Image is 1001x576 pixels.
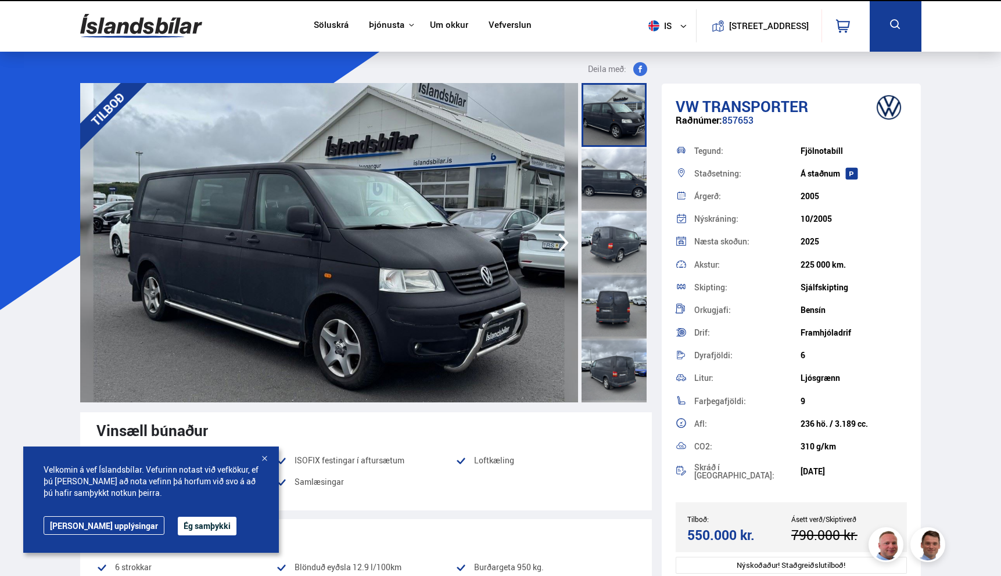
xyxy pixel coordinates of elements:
img: FbJEzSuNWCJXmdc-.webp [912,529,947,564]
div: Litur: [694,374,801,382]
div: Vinsæll búnaður [96,422,636,439]
button: Þjónusta [369,20,404,31]
div: Bensín [801,305,907,315]
div: Ljósgrænn [801,373,907,383]
a: [STREET_ADDRESS] [702,9,815,42]
div: Orkugjafi: [694,306,801,314]
li: Blönduð eyðsla 12.9 l/100km [276,560,455,574]
div: Fjölnotabíll [801,146,907,156]
div: 6 [801,351,907,360]
span: Raðnúmer: [676,114,722,127]
div: 236 hö. / 3.189 cc. [801,419,907,429]
div: Orkugjafi / Vél [96,528,636,546]
span: Velkomin á vef Íslandsbílar. Vefurinn notast við vefkökur, ef þú [PERSON_NAME] að nota vefinn þá ... [44,464,259,499]
div: 790.000 kr. [791,527,892,543]
li: Burðargeta 950 kg. [455,560,635,574]
a: Vefverslun [489,20,532,32]
div: Tegund: [694,147,801,155]
button: [STREET_ADDRESS] [734,21,805,31]
button: Ég samþykki [178,517,236,535]
img: brand logo [866,89,912,125]
div: Framhjóladrif [801,328,907,337]
div: Á staðnum [801,169,907,178]
div: TILBOÐ [64,66,151,153]
div: Nýskoðaður! Staðgreiðslutilboð! [676,557,907,574]
div: Afl: [694,420,801,428]
div: CO2: [694,442,801,451]
div: Tilboð: [687,515,791,523]
span: is [644,20,673,31]
div: Næsta skoðun: [694,237,801,246]
div: 225 000 km. [801,260,907,269]
div: [DATE] [801,467,907,476]
div: Akstur: [694,261,801,269]
img: siFngHWaQ9KaOqBr.png [870,529,905,564]
div: Skipting: [694,283,801,291]
div: 857653 [676,115,907,138]
img: 3416079.jpeg [80,83,578,402]
div: Drif: [694,329,801,337]
div: 9 [801,397,907,406]
div: 10/2005 [801,214,907,224]
span: Deila með: [588,62,626,76]
div: Farþegafjöldi: [694,397,801,405]
img: G0Ugv5HjCgRt.svg [80,7,202,45]
li: Loftkæling [455,453,635,467]
div: 2025 [801,237,907,246]
li: Samlæsingar [276,475,455,496]
img: svg+xml;base64,PHN2ZyB4bWxucz0iaHR0cDovL3d3dy53My5vcmcvMjAwMC9zdmciIHdpZHRoPSI1MTIiIGhlaWdodD0iNT... [648,20,659,31]
li: ISOFIX festingar í aftursætum [276,453,455,467]
a: Söluskrá [314,20,349,32]
a: [PERSON_NAME] upplýsingar [44,516,164,535]
button: is [644,9,696,43]
span: Transporter [702,96,808,117]
a: Um okkur [430,20,468,32]
div: Sjálfskipting [801,283,907,292]
div: Ásett verð/Skiptiverð [791,515,895,523]
span: VW [676,96,699,117]
button: Deila með: [583,62,652,76]
div: 310 g/km [801,442,907,451]
div: Skráð í [GEOGRAPHIC_DATA]: [694,463,801,480]
li: 6 strokkar [96,560,276,574]
div: Staðsetning: [694,170,801,178]
div: 550.000 kr. [687,527,788,543]
div: Árgerð: [694,192,801,200]
div: Dyrafjöldi: [694,351,801,359]
div: Nýskráning: [694,215,801,223]
div: 2005 [801,192,907,201]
